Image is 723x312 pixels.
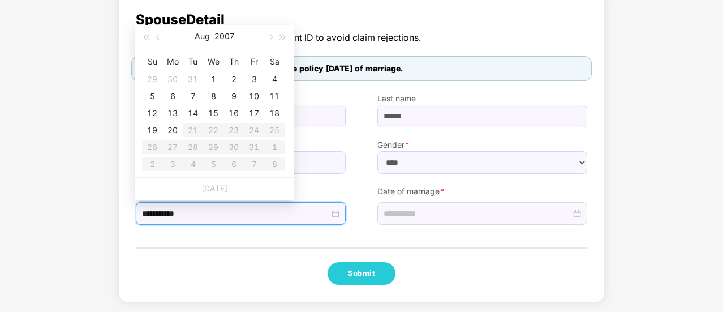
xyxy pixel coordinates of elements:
div: 30 [166,72,179,86]
th: Fr [244,53,264,71]
th: Tu [183,53,203,71]
div: 9 [227,89,240,103]
td: 2007-08-15 [203,105,223,122]
td: 2007-08-13 [162,105,183,122]
td: 2007-08-04 [264,71,285,88]
div: 20 [166,123,179,137]
div: 17 [247,106,261,120]
th: Th [223,53,244,71]
td: 2007-07-31 [183,71,203,88]
div: 18 [268,106,281,120]
td: 2007-08-01 [203,71,223,88]
td: 2007-07-29 [142,71,162,88]
span: Spouse Detail [136,9,587,31]
div: 15 [206,106,220,120]
div: 6 [166,89,179,103]
button: 2007 [214,25,234,48]
div: 12 [145,106,159,120]
td: 2007-08-02 [223,71,244,88]
td: 2007-08-19 [142,122,162,139]
div: 29 [145,72,159,86]
label: Date of marriage [377,185,587,198]
td: 2007-08-14 [183,105,203,122]
td: 2007-08-03 [244,71,264,88]
a: [DATE] [201,183,227,193]
div: 2 [227,72,240,86]
div: 14 [186,106,200,120]
td: 2007-08-09 [223,88,244,105]
span: The detail should be as per government ID to avoid claim rejections. [136,31,587,45]
div: 3 [247,72,261,86]
td: 2007-08-16 [223,105,244,122]
div: 31 [186,72,200,86]
div: 13 [166,106,179,120]
button: Aug [195,25,210,48]
td: 2007-08-08 [203,88,223,105]
th: Sa [264,53,285,71]
div: 11 [268,89,281,103]
td: 2007-08-11 [264,88,285,105]
div: 5 [145,89,159,103]
label: Last name [377,92,587,105]
div: 4 [268,72,281,86]
div: 16 [227,106,240,120]
td: 2007-08-10 [244,88,264,105]
td: 2007-08-17 [244,105,264,122]
td: 2007-08-07 [183,88,203,105]
td: 2007-08-05 [142,88,162,105]
td: 2007-07-30 [162,71,183,88]
div: 8 [206,89,220,103]
th: We [203,53,223,71]
th: Mo [162,53,183,71]
div: 10 [247,89,261,103]
td: 2007-08-20 [162,122,183,139]
td: 2007-08-06 [162,88,183,105]
td: 2007-08-18 [264,105,285,122]
div: 1 [206,72,220,86]
div: 19 [145,123,159,137]
div: 7 [186,89,200,103]
label: Gender [377,139,587,151]
button: Submit [328,262,395,285]
th: Su [142,53,162,71]
td: 2007-08-12 [142,105,162,122]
